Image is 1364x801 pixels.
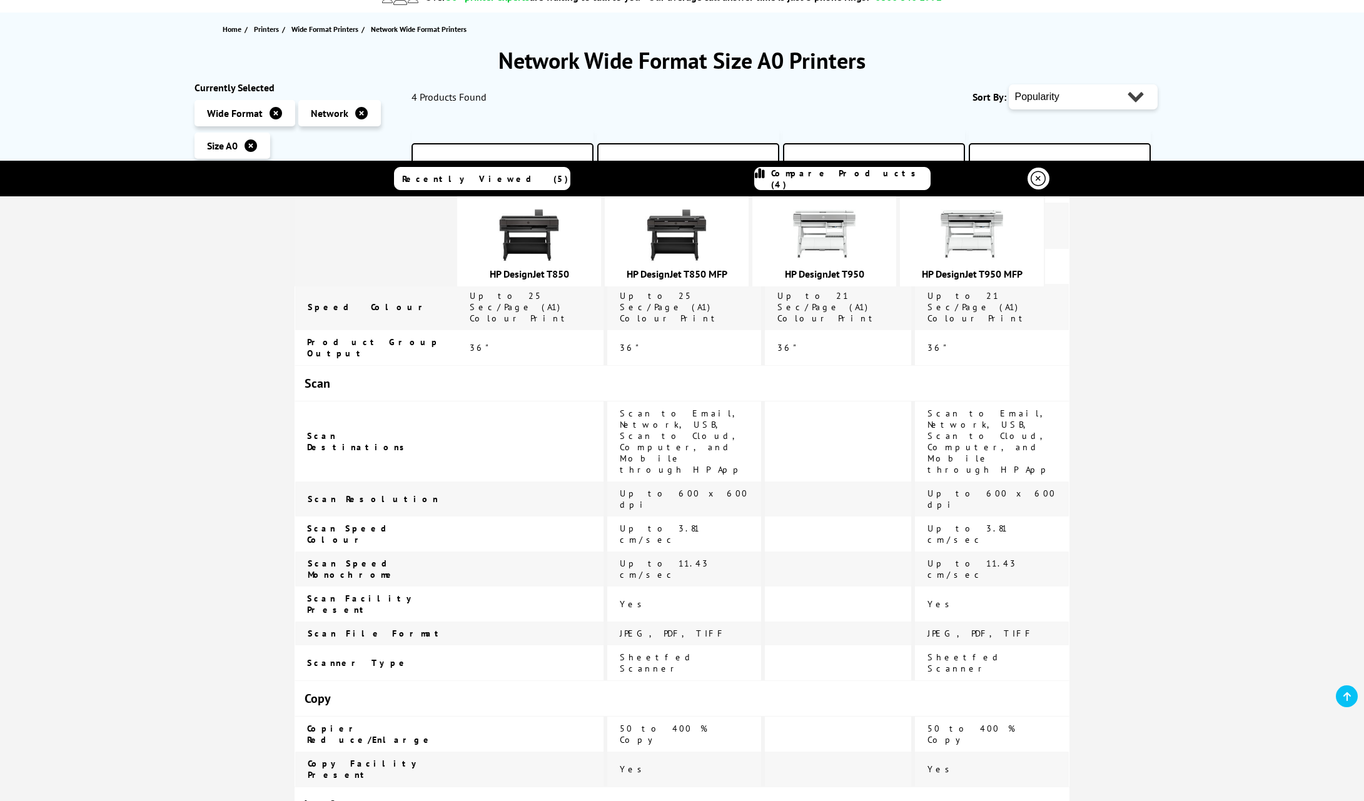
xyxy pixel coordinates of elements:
a: Recently Viewed (5) [394,167,570,190]
span: JPEG, PDF, TIFF [620,628,726,639]
span: Yes [927,763,956,775]
span: Compare Products (4) [771,168,930,190]
span: Yes [620,763,649,775]
span: Sheetfed Scanner [620,652,694,674]
span: 50 to 400 % Copy [620,723,707,745]
a: Wide Format Printers [291,23,361,36]
a: Home [223,23,245,36]
span: Up to 25 Sec/Page (A1) Colour Print [470,290,570,324]
span: Scanner Type [307,657,409,668]
span: 4 Products Found [412,91,487,103]
span: Up to 600 x 600 dpi [927,488,1056,510]
a: HP DesignJet T950 MFP [922,268,1023,280]
span: Scan Destinations [307,430,411,453]
span: Scan File Format [308,628,444,639]
img: hp-designjet-t950-mfp-front-small.jpg [941,203,1003,265]
div: Currently Selected [194,81,400,94]
span: Up to 600 x 600 dpi [620,488,748,510]
span: Recently Viewed (5) [402,173,568,184]
span: Wide Format Printers [291,23,358,36]
span: Yes [927,598,956,610]
span: Speed Colour [308,301,430,313]
span: 36" [620,342,644,353]
span: Up to 21 Sec/Page (A1) Colour Print [777,290,878,324]
a: Printers [254,23,282,36]
span: Sort By: [972,91,1006,103]
a: HP DesignJet T950 [785,268,864,280]
span: Up to 25 Sec/Page (A1) Colour Print [620,290,720,324]
span: Scan Speed Colour [307,523,399,545]
span: Scan Speed Monochrome [308,558,400,580]
a: HP DesignJet T850 MFP [627,268,727,280]
span: Scan [305,375,330,391]
a: HP DesignJet T850 [490,268,569,280]
span: Size A0 [207,139,238,152]
img: hp-designjet-t850-2Y9H0A-front-main-small.jpg [498,203,560,265]
span: Copy Facility Present [308,758,422,780]
span: Scan to Email, Network, USB, Scan to Cloud, Computer, and Mobile through HP App [620,408,744,475]
span: Printers [254,23,279,36]
img: hp-designjet-t850-mfp-2Y9H2A-front-main-small.jpg [645,203,708,265]
span: Yes [620,598,649,610]
span: Up to 11.43 cm/sec [927,558,1017,580]
span: 36" [927,342,952,353]
span: 36" [470,342,494,353]
span: 36" [777,342,802,353]
img: hp-designjet-t950-front-small.jpg [793,203,856,265]
span: Sheetfed Scanner [927,652,1002,674]
span: Up to 21 Sec/Page (A1) Colour Print [927,290,1028,324]
span: Scan to Email, Network, USB, Scan to Cloud, Computer, and Mobile through HP App [927,408,1051,475]
span: Copy [305,690,331,707]
span: Wide Format [207,107,263,119]
span: Product Group Output [307,336,440,359]
span: 50 to 400 % Copy [927,723,1015,745]
span: Up to 3.81 cm/sec [927,523,1008,545]
span: JPEG, PDF, TIFF [927,628,1034,639]
h1: Network Wide Format Size A0 Printers [194,46,1170,75]
span: Scan Facility Present [307,593,417,615]
span: Copier Reduce/Enlarge [307,723,433,745]
span: Network [311,107,348,119]
span: Up to 11.43 cm/sec [620,558,709,580]
span: Scan Resolution [308,493,438,505]
span: Network Wide Format Printers [371,24,467,34]
a: Compare Products (4) [754,167,931,190]
span: Up to 3.81 cm/sec [620,523,700,545]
